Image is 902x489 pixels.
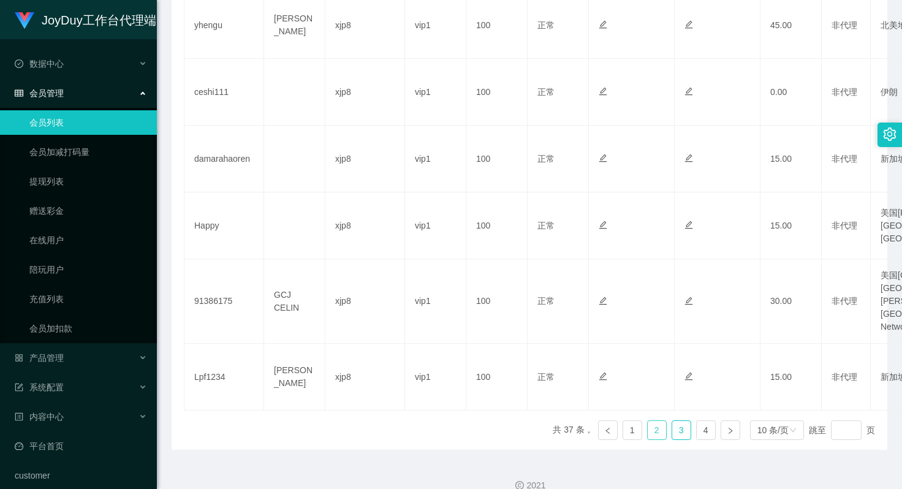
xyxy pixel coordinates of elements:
span: 正常 [537,221,555,230]
td: 15.00 [760,192,822,259]
h1: JoyDuy工作台代理端 [42,1,156,40]
td: vip1 [405,59,466,126]
td: GCJ CELIN [264,259,325,344]
td: Happy [184,192,264,259]
td: damarahaoren [184,126,264,192]
i: 图标: edit [684,221,693,229]
li: 上一页 [598,420,618,440]
span: 会员管理 [15,88,64,98]
td: [PERSON_NAME] [264,344,325,411]
span: 非代理 [832,154,857,164]
td: xjp8 [325,126,405,192]
td: 100 [466,344,528,411]
i: 图标: edit [684,87,693,96]
span: 内容中心 [15,412,64,422]
i: 图标: edit [684,154,693,162]
a: 会员加扣款 [29,316,147,341]
i: 图标: edit [684,297,693,305]
a: 提现列表 [29,169,147,194]
span: 正常 [537,296,555,306]
div: 跳至 页 [809,420,875,440]
a: customer [15,463,147,488]
img: logo.9652507e.png [15,12,34,29]
span: 非代理 [832,87,857,97]
a: JoyDuy工作台代理端 [15,15,156,25]
td: 100 [466,192,528,259]
td: xjp8 [325,344,405,411]
a: 陪玩用户 [29,257,147,282]
i: 图标: edit [599,87,607,96]
span: 正常 [537,154,555,164]
i: 图标: profile [15,412,23,421]
span: 非代理 [832,296,857,306]
i: 图标: edit [684,20,693,29]
td: vip1 [405,192,466,259]
td: 91386175 [184,259,264,344]
span: 非代理 [832,221,857,230]
span: 非代理 [832,372,857,382]
i: 图标: appstore-o [15,354,23,362]
td: xjp8 [325,59,405,126]
span: 产品管理 [15,353,64,363]
span: 系统配置 [15,382,64,392]
i: 图标: check-circle-o [15,59,23,68]
i: 图标: right [727,427,734,434]
td: ceshi111 [184,59,264,126]
li: 共 37 条， [553,420,593,440]
i: 图标: table [15,89,23,97]
a: 3 [672,421,691,439]
td: xjp8 [325,192,405,259]
li: 1 [623,420,642,440]
a: 赠送彩金 [29,199,147,223]
div: 10 条/页 [757,421,789,439]
span: 非代理 [832,20,857,30]
td: 100 [466,59,528,126]
i: 图标: left [604,427,612,434]
i: 图标: edit [599,297,607,305]
span: 数据中心 [15,59,64,69]
td: vip1 [405,126,466,192]
a: 1 [623,421,642,439]
td: vip1 [405,344,466,411]
td: 0.00 [760,59,822,126]
a: 4 [697,421,715,439]
td: 15.00 [760,344,822,411]
i: 图标: edit [599,221,607,229]
i: 图标: setting [883,127,896,141]
a: 充值列表 [29,287,147,311]
i: 图标: edit [684,372,693,381]
li: 3 [672,420,691,440]
i: 图标: edit [599,20,607,29]
td: 15.00 [760,126,822,192]
td: 100 [466,126,528,192]
td: 100 [466,259,528,344]
i: 图标: edit [599,154,607,162]
li: 4 [696,420,716,440]
span: 正常 [537,87,555,97]
td: 30.00 [760,259,822,344]
span: 正常 [537,372,555,382]
a: 在线用户 [29,228,147,252]
td: vip1 [405,259,466,344]
li: 2 [647,420,667,440]
a: 2 [648,421,666,439]
li: 下一页 [721,420,740,440]
a: 图标: dashboard平台首页 [15,434,147,458]
i: 图标: form [15,383,23,392]
td: Lpf1234 [184,344,264,411]
td: xjp8 [325,259,405,344]
span: 正常 [537,20,555,30]
i: 图标: edit [599,372,607,381]
i: 图标: down [789,426,797,435]
a: 会员列表 [29,110,147,135]
a: 会员加减打码量 [29,140,147,164]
